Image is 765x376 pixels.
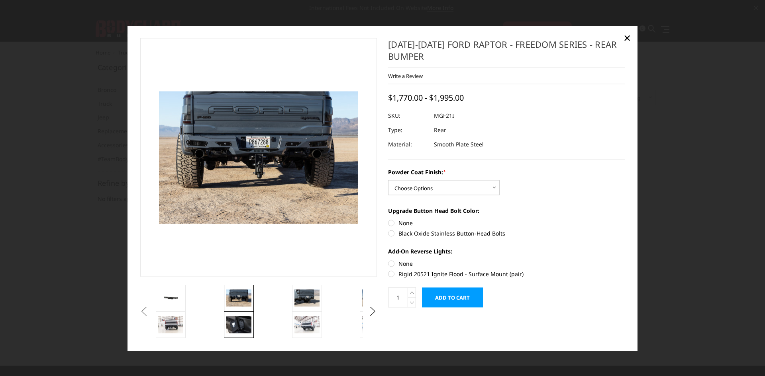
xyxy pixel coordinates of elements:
[725,338,765,376] iframe: Chat Widget
[388,108,428,123] dt: SKU:
[388,72,423,79] a: Write a Review
[294,290,320,306] img: 2021-2025 Ford Raptor - Freedom Series - Rear Bumper
[422,287,483,307] input: Add to Cart
[388,168,625,176] label: Powder Coat Finish:
[624,29,631,46] span: ×
[158,316,183,333] img: 2021-2025 Ford Raptor - Freedom Series - Rear Bumper
[388,229,625,237] label: Black Oxide Stainless Button-Head Bolts
[388,38,625,68] h1: [DATE]-[DATE] Ford Raptor - Freedom Series - Rear Bumper
[140,38,377,277] a: 2021-2025 Ford Raptor - Freedom Series - Rear Bumper
[388,123,428,137] dt: Type:
[226,316,251,333] img: 2021-2025 Ford Raptor - Freedom Series - Rear Bumper
[388,92,464,103] span: $1,770.00 - $1,995.00
[294,316,320,333] img: 2021-2025 Ford Raptor - Freedom Series - Rear Bumper
[621,31,634,44] a: Close
[158,292,183,304] img: 2021-2025 Ford Raptor - Freedom Series - Rear Bumper
[434,137,484,151] dd: Smooth Plate Steel
[362,290,387,306] img: 2021-2025 Ford Raptor - Freedom Series - Rear Bumper
[388,137,428,151] dt: Material:
[388,247,625,255] label: Add-On Reverse Lights:
[362,316,387,333] img: 2021-2025 Ford Raptor - Freedom Series - Rear Bumper
[388,269,625,278] label: Rigid 20521 Ignite Flood - Surface Mount (pair)
[226,290,251,306] img: 2021-2025 Ford Raptor - Freedom Series - Rear Bumper
[434,123,446,137] dd: Rear
[434,108,454,123] dd: MGF21I
[388,259,625,267] label: None
[138,306,150,318] button: Previous
[367,306,379,318] button: Next
[388,218,625,227] label: None
[388,206,625,214] label: Upgrade Button Head Bolt Color:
